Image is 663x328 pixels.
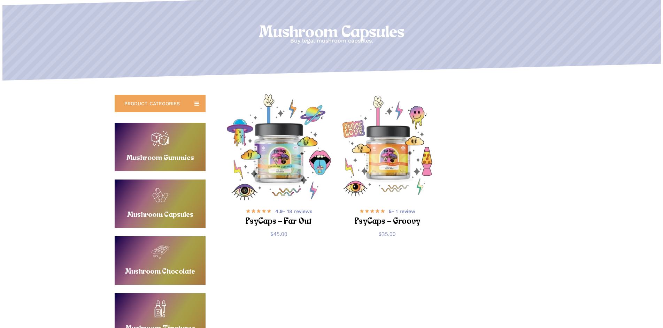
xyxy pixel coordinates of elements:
[379,230,382,237] span: $
[237,207,321,225] a: 4.9- 18 reviews PsyCaps – Far Out
[389,208,392,214] b: 5
[379,230,396,237] bdi: 35.00
[275,208,312,215] span: - 18 reviews
[115,95,206,112] a: PRODUCT CATEGORIES
[270,230,273,237] span: $
[275,208,283,214] b: 4.9
[337,96,439,198] a: PsyCaps - Groovy
[237,215,321,228] h2: PsyCaps – Far Out
[226,94,332,200] img: Psychedelic mushroom capsules with colorful illustrations.
[389,208,415,215] span: - 1 review
[345,215,430,228] h2: PsyCaps – Groovy
[124,100,180,107] span: PRODUCT CATEGORIES
[270,230,287,237] bdi: 45.00
[337,96,439,198] img: Psychedelic mushroom capsules with colorful retro design.
[228,96,330,198] a: PsyCaps - Far Out
[345,207,430,225] a: 5- 1 review PsyCaps – Groovy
